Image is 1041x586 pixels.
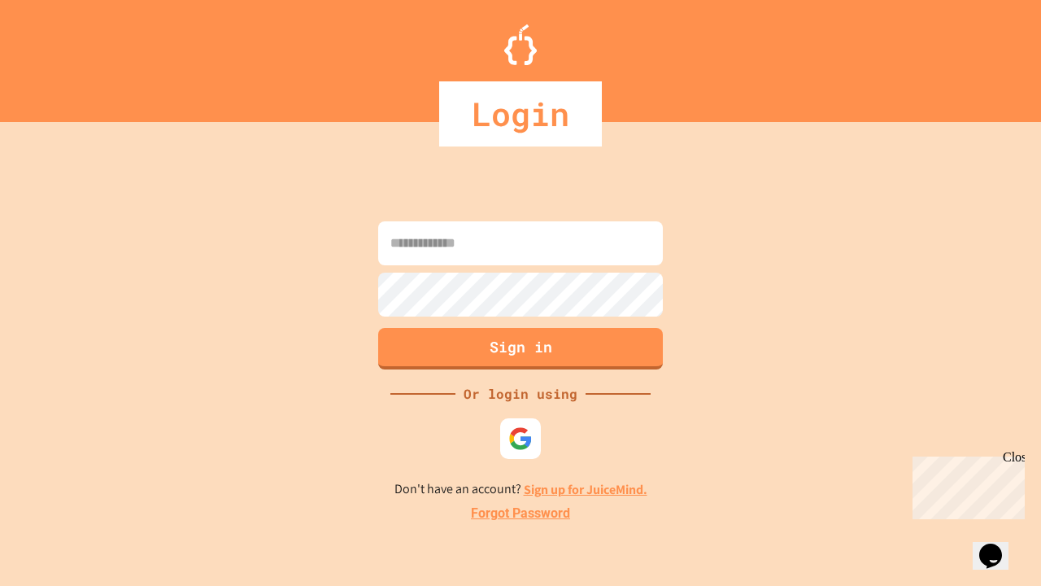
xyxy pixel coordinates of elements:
iframe: chat widget [973,521,1025,570]
div: Login [439,81,602,146]
div: Or login using [455,384,586,404]
img: Logo.svg [504,24,537,65]
div: Chat with us now!Close [7,7,112,103]
iframe: chat widget [906,450,1025,519]
a: Forgot Password [471,504,570,523]
p: Don't have an account? [394,479,647,500]
button: Sign in [378,328,663,370]
img: google-icon.svg [508,426,533,451]
a: Sign up for JuiceMind. [524,481,647,498]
